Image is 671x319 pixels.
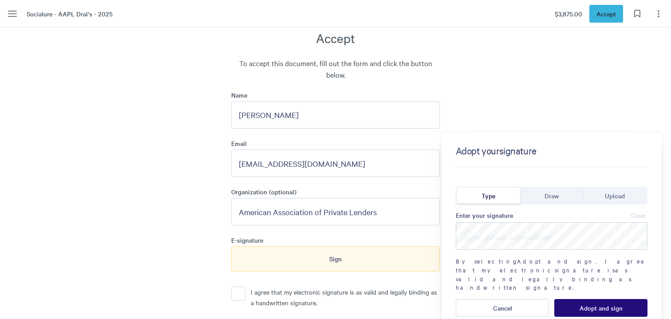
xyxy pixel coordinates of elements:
[231,236,440,244] span: E-signature
[596,9,616,19] span: Accept
[650,5,667,23] button: Page options
[554,299,647,317] button: Adopt and sign
[456,210,513,220] span: Enter your signature
[231,29,440,47] h3: Accept
[589,5,623,23] button: Accept
[251,287,440,308] p: I agree that my electronic signature is as valid and legally binding as a handwritten signature.
[231,139,440,150] label: Email
[493,304,512,311] span: Cancel
[456,222,647,250] input: Type your signature
[456,299,549,317] button: Cancel
[329,254,342,264] span: Sign
[456,257,647,291] span: By selecting Adopt and sign , I agree that my electronic signature is as valid and legally bindin...
[605,191,625,201] span: Upload
[231,150,440,177] input: name@email.com
[4,5,21,23] button: Menu
[456,185,647,205] div: Signature type
[482,191,495,201] span: Type
[580,304,623,311] span: Adopt and sign
[27,9,113,19] span: Socialure - AAPL Drai's - 2025
[545,191,559,201] span: Draw
[231,101,440,129] input: Full name
[231,58,440,80] span: To accept this document, fill out the form and click the button below.
[231,198,440,225] input: Organization name
[231,246,440,271] button: Sign
[231,91,440,101] label: Name
[231,188,440,198] label: Organization (optional)
[555,9,582,19] span: $3,875.00
[456,145,537,167] h4: Adopt your signature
